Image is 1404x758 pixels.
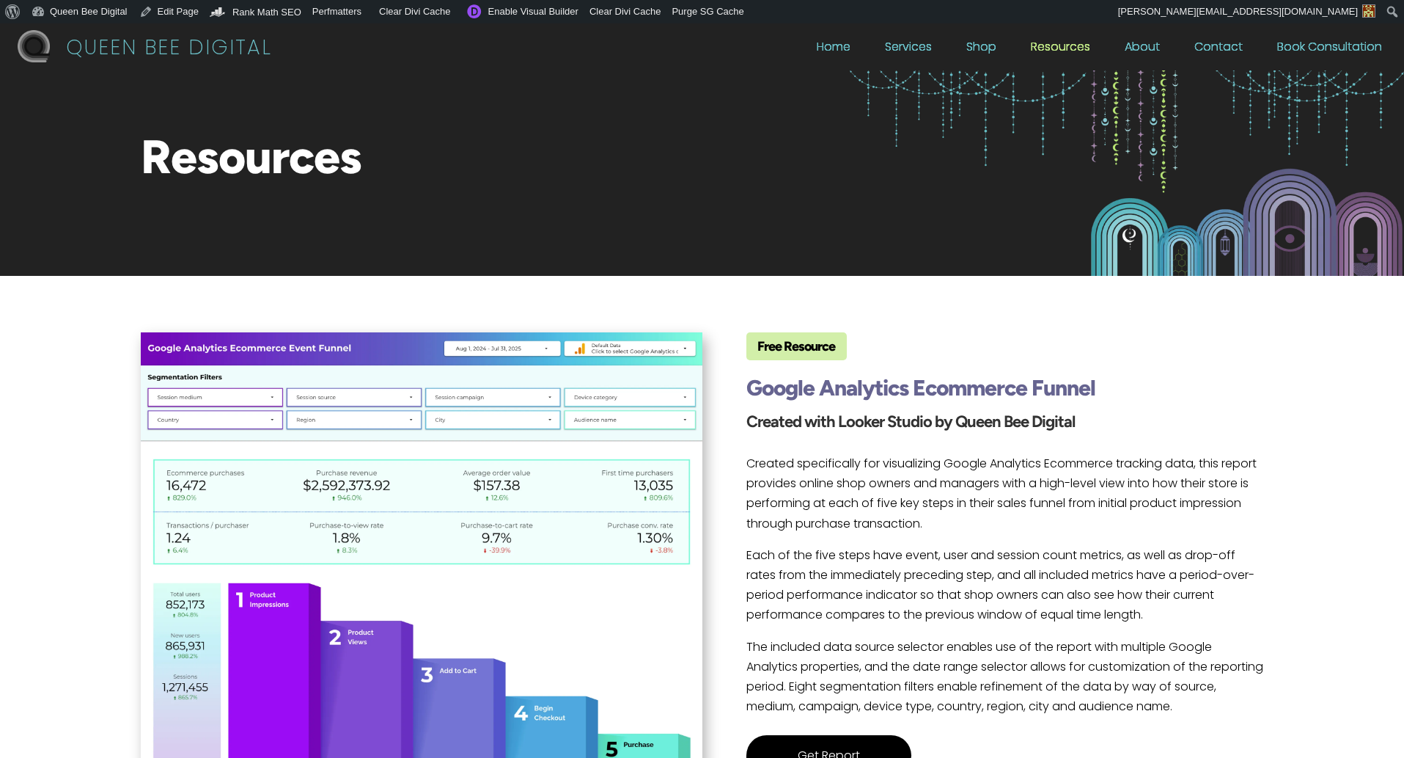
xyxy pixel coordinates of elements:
[885,42,932,58] a: Services
[746,453,1264,545] p: Created specifically for visualizing Google Analytics Ecommerce tracking data, this report provid...
[232,7,301,18] span: Rank Math SEO
[1277,42,1382,58] a: Book Consultation
[589,6,661,17] span: Clear Divi Cache
[1125,42,1160,58] a: About
[66,37,272,57] p: QUEEN BEE DIGITAL
[1031,42,1090,58] a: Resources
[141,129,1264,193] h1: Resources
[966,42,996,58] a: Shop
[746,637,1264,717] p: The included data source selector enables use of the report with multiple Google Analytics proper...
[746,375,1264,409] h2: Google Analytics Ecommerce Funnel
[746,412,1264,439] h3: Created with Looker Studio by Queen Bee Digital
[817,42,850,58] a: Home
[1194,42,1243,58] a: Contact
[746,545,1264,637] p: Each of the five steps have event, user and session count metrics, as well as drop-off rates from...
[18,30,50,62] img: QBD Logo
[757,343,847,357] h4: Free Resource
